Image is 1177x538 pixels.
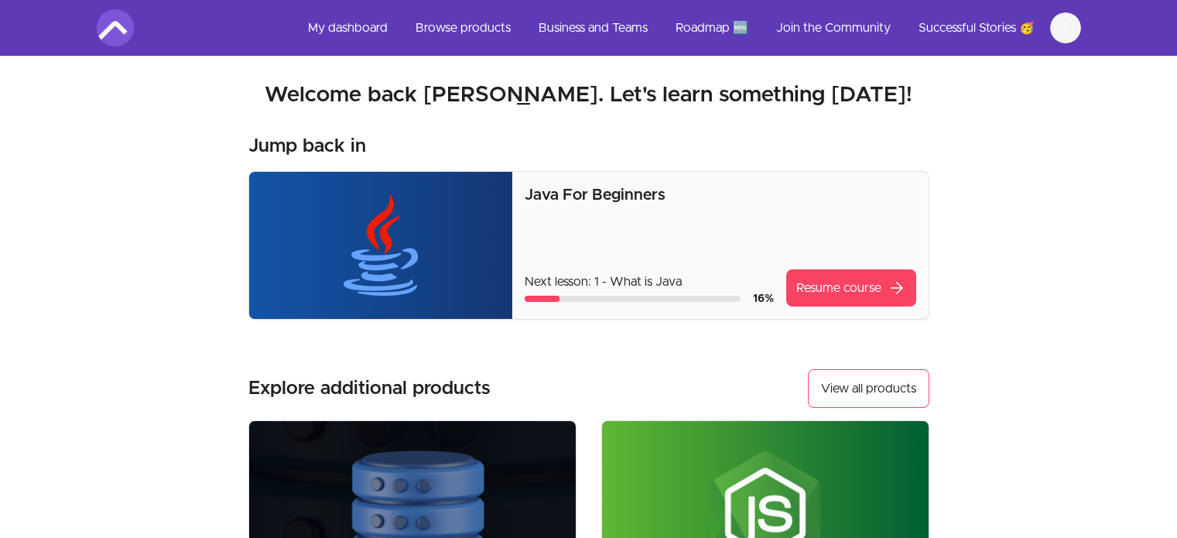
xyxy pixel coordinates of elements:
h3: Jump back in [248,134,366,159]
a: Business and Teams [526,9,660,46]
a: Join the Community [764,9,903,46]
h2: Welcome back [PERSON_NAME]. Let's learn something [DATE]! [97,81,1081,109]
img: Product image for Java For Beginners [249,172,513,319]
a: My dashboard [296,9,400,46]
a: Browse products [403,9,523,46]
h3: Explore additional products [248,376,491,401]
a: Roadmap 🆕 [663,9,761,46]
a: Resume coursearrow_forward [786,269,916,307]
a: Successful Stories 🥳 [906,9,1047,46]
span: arrow_forward [888,279,906,297]
a: View all products [808,369,929,408]
div: Course progress [525,296,740,302]
p: Java For Beginners [525,184,915,206]
button: T [1050,12,1081,43]
p: Next lesson: 1 - What is Java [525,272,773,291]
nav: Main [296,9,1081,46]
span: 16 % [753,293,774,304]
img: Amigoscode logo [97,9,134,46]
